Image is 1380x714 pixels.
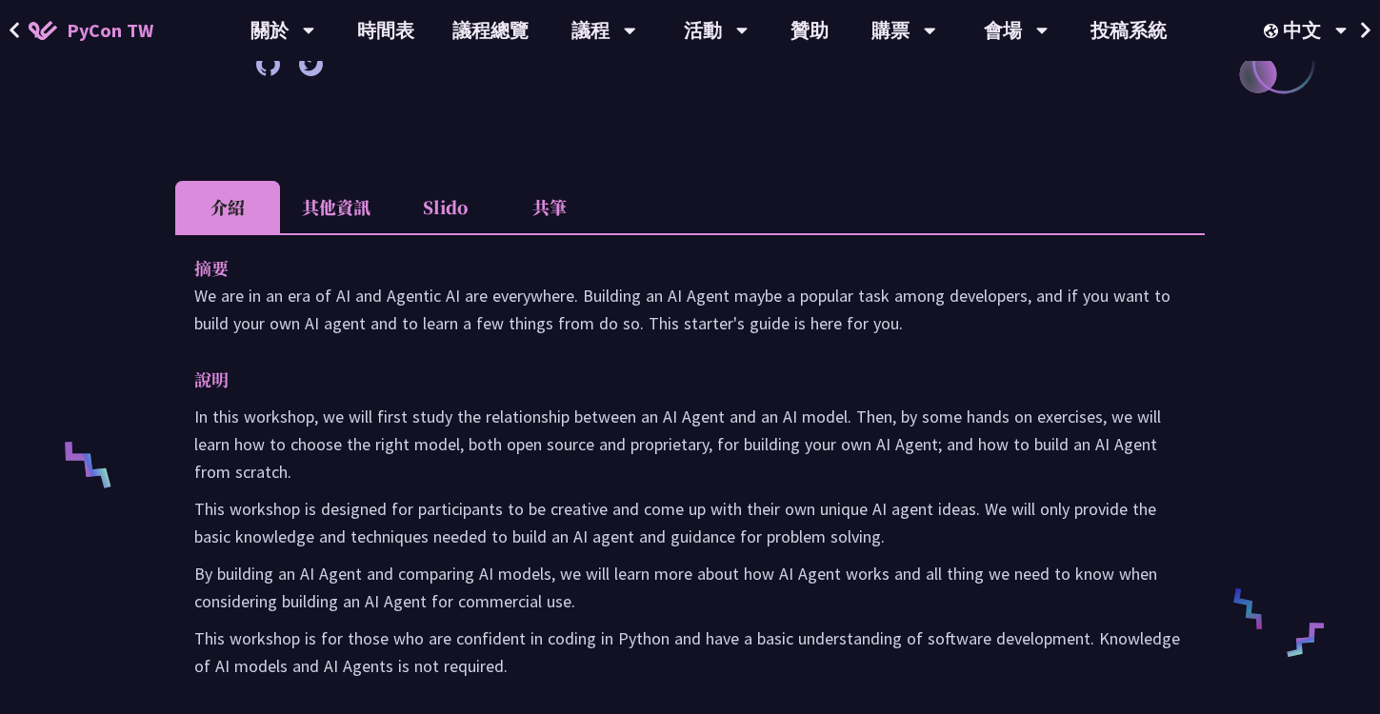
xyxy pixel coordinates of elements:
[194,625,1186,680] p: This workshop is for those who are confident in coding in Python and have a basic understanding o...
[194,254,1148,282] p: 摘要
[29,21,57,40] img: Home icon of PyCon TW 2025
[497,181,602,233] li: 共筆
[67,16,153,45] span: PyCon TW
[10,7,172,54] a: PyCon TW
[194,366,1148,393] p: 說明
[175,181,280,233] li: 介紹
[280,181,392,233] li: 其他資訊
[194,282,1186,337] p: We are in an era of AI and Agentic AI are everywhere. Building an AI Agent maybe a popular task a...
[194,560,1186,615] p: By building an AI Agent and comparing AI models, we will learn more about how AI Agent works and ...
[392,181,497,233] li: Slido
[194,495,1186,550] p: This workshop is designed for participants to be creative and come up with their own unique AI ag...
[194,403,1186,486] p: In this workshop, we will first study the relationship between an AI Agent and an AI model. Then,...
[1264,24,1283,38] img: Locale Icon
